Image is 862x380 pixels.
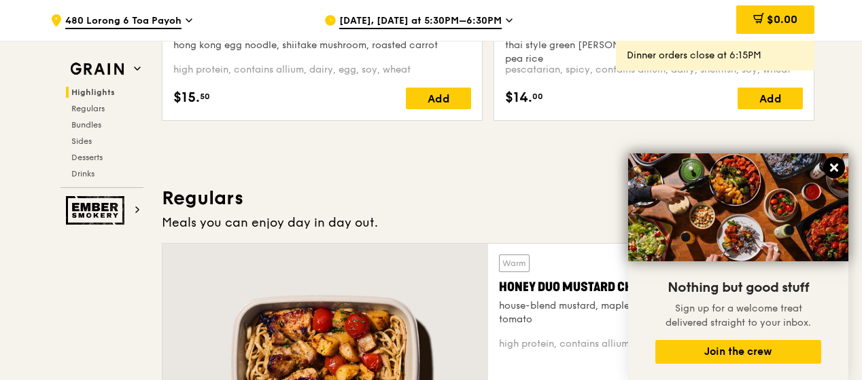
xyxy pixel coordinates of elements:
span: $0.00 [767,13,797,26]
div: thai style green [PERSON_NAME], seared dory, butterfly blue pea rice [505,39,803,66]
button: Close [823,157,845,178]
img: Grain web logo [66,57,128,81]
div: Honey Duo Mustard Chicken [499,278,803,297]
span: $14. [505,88,532,108]
div: house-blend mustard, maple soy baked potato, linguine, cherry tomato [499,299,803,326]
div: Warm [499,254,530,272]
span: Sign up for a welcome treat delivered straight to your inbox. [666,303,811,328]
button: Join the crew [655,340,821,364]
span: Nothing but good stuff [668,280,809,296]
div: Add [406,88,471,109]
div: Meals you can enjoy day in day out. [162,213,814,232]
div: pescatarian, spicy, contains allium, dairy, shellfish, soy, wheat [505,63,803,77]
span: 50 [200,91,210,102]
div: high protein, contains allium, soy, wheat [499,337,803,351]
img: Ember Smokery web logo [66,196,128,225]
span: 00 [532,91,543,102]
div: hong kong egg noodle, shiitake mushroom, roasted carrot [173,39,471,52]
div: Dinner orders close at 6:15PM [627,49,804,62]
span: 480 Lorong 6 Toa Payoh [65,14,182,29]
span: Drinks [71,169,94,178]
img: DSC07876-Edit02-Large.jpeg [628,153,848,261]
span: $15. [173,88,200,108]
div: Add [738,88,803,109]
h3: Regulars [162,186,814,210]
span: Regulars [71,104,105,113]
span: Desserts [71,153,103,162]
div: high protein, contains allium, dairy, egg, soy, wheat [173,63,471,77]
span: Sides [71,136,92,146]
span: Highlights [71,88,115,97]
span: Bundles [71,120,101,130]
span: [DATE], [DATE] at 5:30PM–6:30PM [339,14,502,29]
